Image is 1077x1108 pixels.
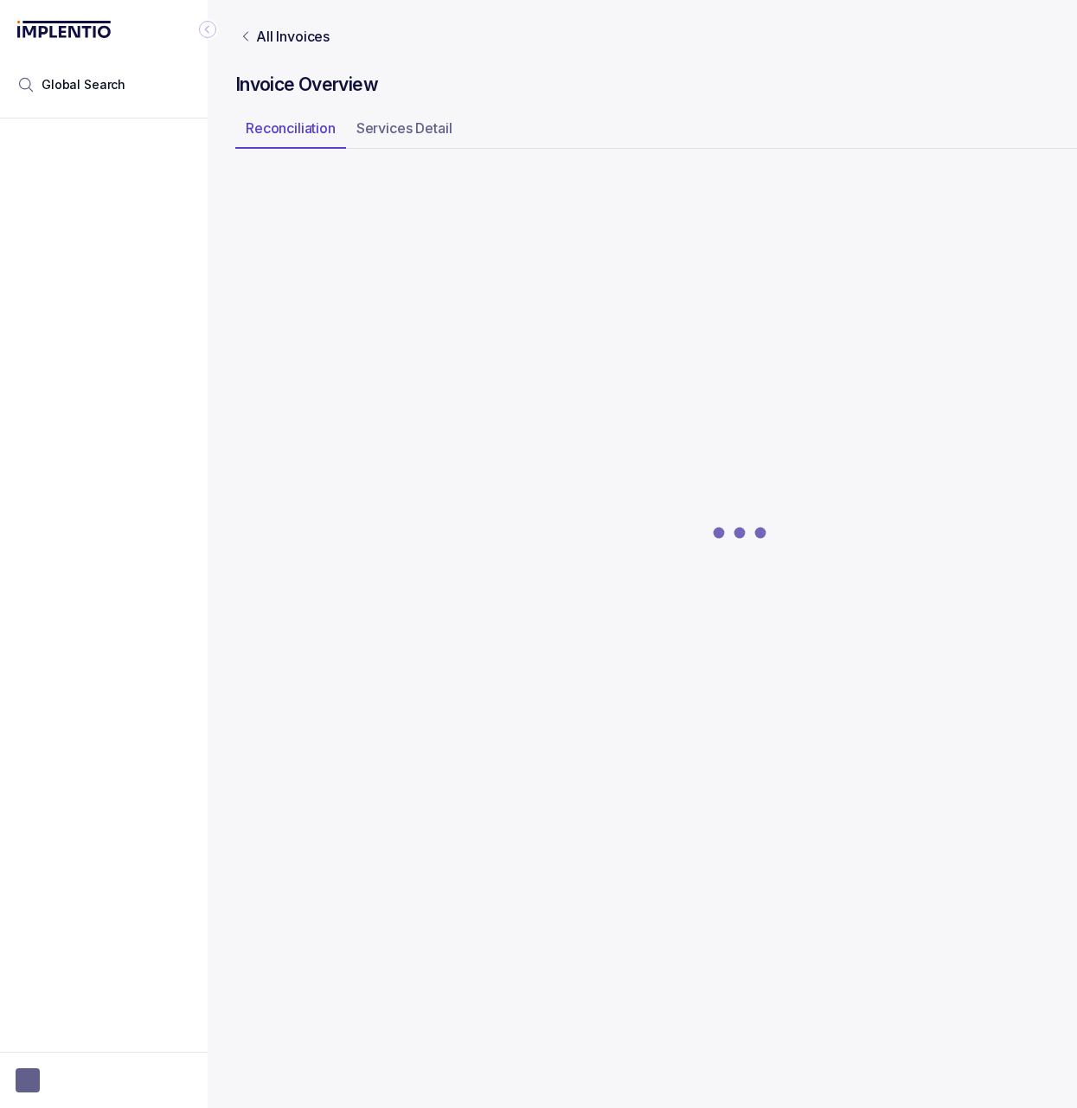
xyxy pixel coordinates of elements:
[256,28,330,45] p: All Invoices
[356,118,452,138] p: Services Detail
[235,28,333,45] a: Link All Invoices
[197,19,218,40] div: Collapse Icon
[346,114,463,149] li: Tab Services Detail
[16,1068,40,1092] span: User initials
[246,118,336,138] p: Reconciliation
[42,76,125,93] span: Global Search
[235,114,346,149] li: Tab Reconciliation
